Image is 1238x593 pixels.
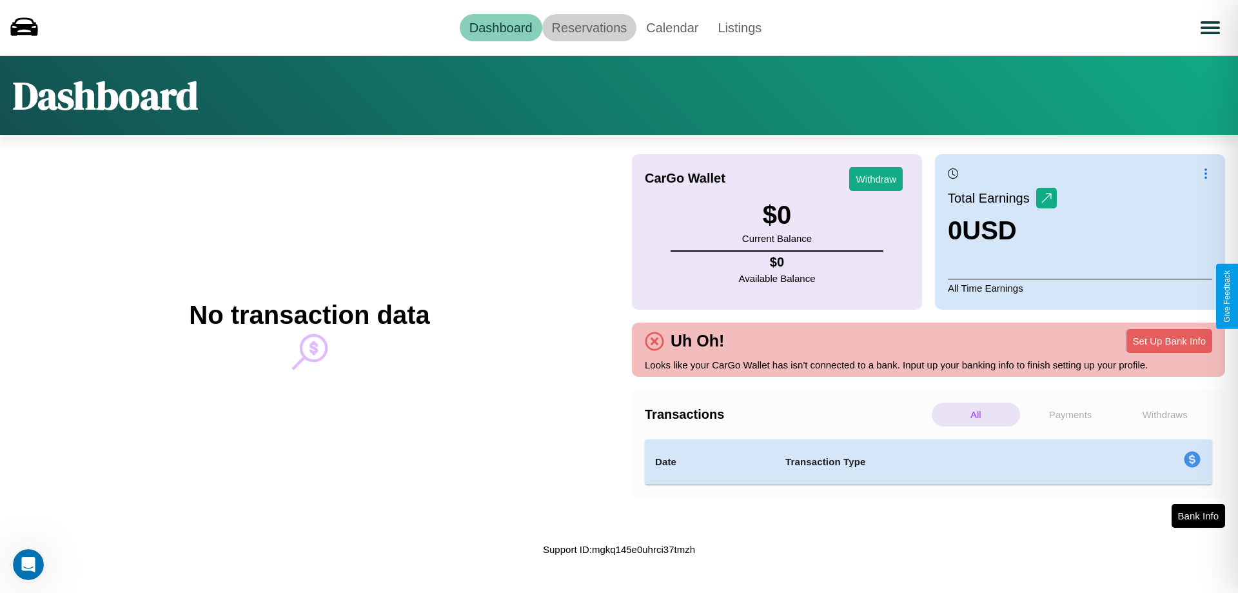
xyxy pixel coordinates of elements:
h3: 0 USD [948,216,1057,245]
p: Total Earnings [948,186,1036,210]
p: Support ID: mgkq145e0uhrci37tmzh [543,541,695,558]
h4: Transactions [645,407,928,422]
h1: Dashboard [13,69,198,122]
p: All Time Earnings [948,279,1212,297]
h4: CarGo Wallet [645,171,725,186]
button: Open menu [1192,10,1228,46]
button: Set Up Bank Info [1126,329,1212,353]
button: Withdraw [849,167,903,191]
h4: Uh Oh! [664,332,731,350]
table: simple table [645,439,1212,485]
iframe: Intercom live chat [13,549,44,580]
a: Reservations [542,14,637,41]
a: Calendar [636,14,708,41]
button: Bank Info [1172,504,1225,528]
p: Current Balance [742,230,812,247]
h4: $ 0 [739,255,816,270]
a: Dashboard [460,14,542,41]
p: Available Balance [739,270,816,287]
h4: Date [655,454,765,470]
h3: $ 0 [742,201,812,230]
a: Listings [708,14,771,41]
p: Looks like your CarGo Wallet has isn't connected to a bank. Input up your banking info to finish ... [645,356,1212,374]
h2: No transaction data [189,301,429,330]
p: All [932,403,1020,427]
div: Give Feedback [1223,270,1232,323]
p: Payments [1027,403,1115,427]
h4: Transaction Type [785,454,1078,470]
p: Withdraws [1121,403,1209,427]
